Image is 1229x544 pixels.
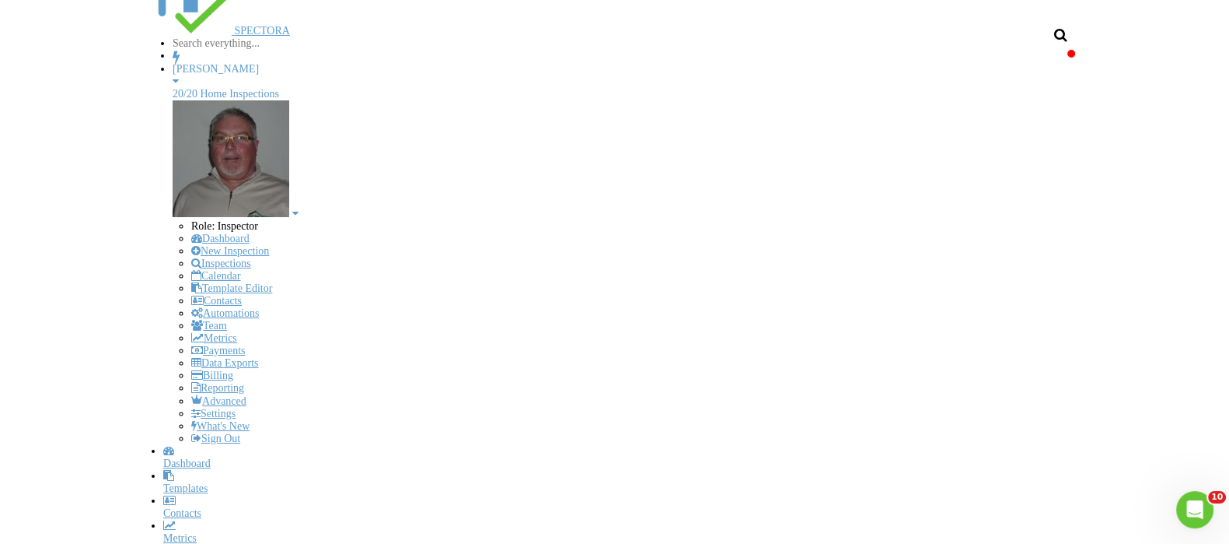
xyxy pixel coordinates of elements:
[191,220,258,232] span: Role: Inspector
[191,395,246,407] a: Advanced
[173,37,304,50] input: Search everything...
[1208,491,1226,504] span: 10
[173,100,289,217] img: 001.jpg
[163,483,1084,495] div: Templates
[191,345,245,356] a: Payments
[163,495,1084,520] a: Contacts
[191,408,236,419] a: Settings
[154,25,290,37] a: SPECTORA
[173,88,1075,100] div: 20/20 Home Inspections
[191,245,269,257] a: New Inspection
[191,357,258,369] a: Data Exports
[191,370,233,381] a: Billing
[163,507,1084,520] div: Contacts
[191,258,251,269] a: Inspections
[191,433,240,444] a: Sign Out
[191,270,241,282] a: Calendar
[1176,491,1213,528] iframe: Intercom live chat
[191,320,227,332] a: Team
[191,382,244,394] a: Reporting
[235,25,290,37] span: SPECTORA
[191,283,272,294] a: Template Editor
[163,458,1084,470] div: Dashboard
[173,63,1075,75] div: [PERSON_NAME]
[191,420,250,432] a: What's New
[163,445,1084,470] a: Dashboard
[191,332,237,344] a: Metrics
[163,470,1084,495] a: Templates
[191,233,250,244] a: Dashboard
[191,295,242,307] a: Contacts
[191,307,259,319] a: Automations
